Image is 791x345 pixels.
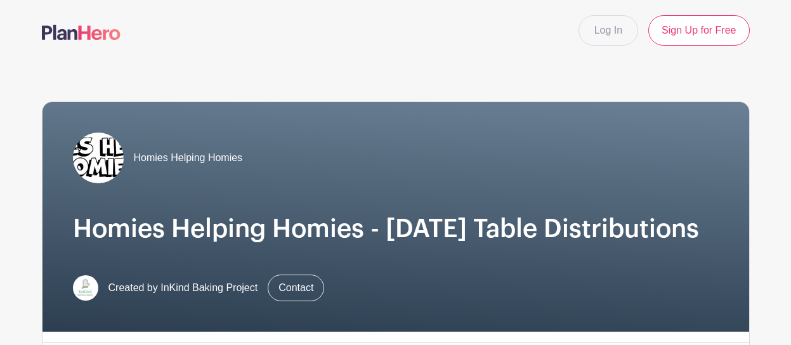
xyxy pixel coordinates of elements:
[108,280,258,296] span: Created by InKind Baking Project
[42,25,121,40] img: logo-507f7623f17ff9eddc593b1ce0a138ce2505c220e1c5a4e2b4648c50719b7d32.svg
[73,133,124,183] img: Image%205-18-25%20at%2011.51%E2%80%AFPM.jpeg
[579,15,638,46] a: Log In
[648,15,749,46] a: Sign Up for Free
[134,150,243,166] span: Homies Helping Homies
[73,275,98,301] img: InKind-Logo.jpg
[268,275,324,301] a: Contact
[73,214,719,244] h1: Homies Helping Homies - [DATE] Table Distributions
